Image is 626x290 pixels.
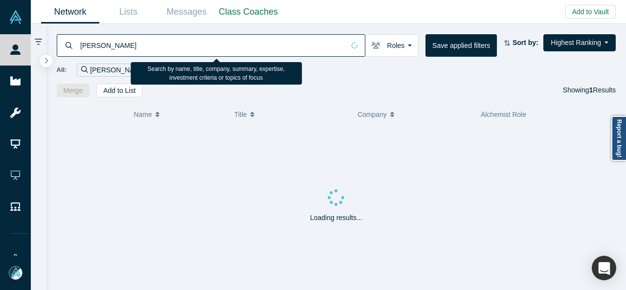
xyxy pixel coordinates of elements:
[77,64,158,77] div: [PERSON_NAME]
[513,39,538,46] strong: Sort by:
[157,0,216,23] a: Messages
[365,34,419,57] button: Roles
[216,0,281,23] a: Class Coaches
[79,34,344,57] input: Search by name, title, company, summary, expertise, investment criteria or topics of focus
[565,5,616,19] button: Add to Vault
[481,111,526,118] span: Alchemist Role
[425,34,497,57] button: Save applied filters
[57,65,67,75] span: All:
[41,0,99,23] a: Network
[146,65,154,76] button: Remove Filter
[543,34,616,51] button: Highest Ranking
[358,104,387,125] span: Company
[9,10,22,24] img: Alchemist Vault Logo
[134,104,152,125] span: Name
[99,0,157,23] a: Lists
[9,266,22,280] img: Mia Scott's Account
[134,104,224,125] button: Name
[589,86,593,94] strong: 1
[234,104,347,125] button: Title
[310,213,362,223] p: Loading results...
[358,104,470,125] button: Company
[563,84,616,97] div: Showing
[589,86,616,94] span: Results
[57,84,90,97] button: Merge
[611,116,626,161] a: Report a bug!
[234,104,247,125] span: Title
[96,84,142,97] button: Add to List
